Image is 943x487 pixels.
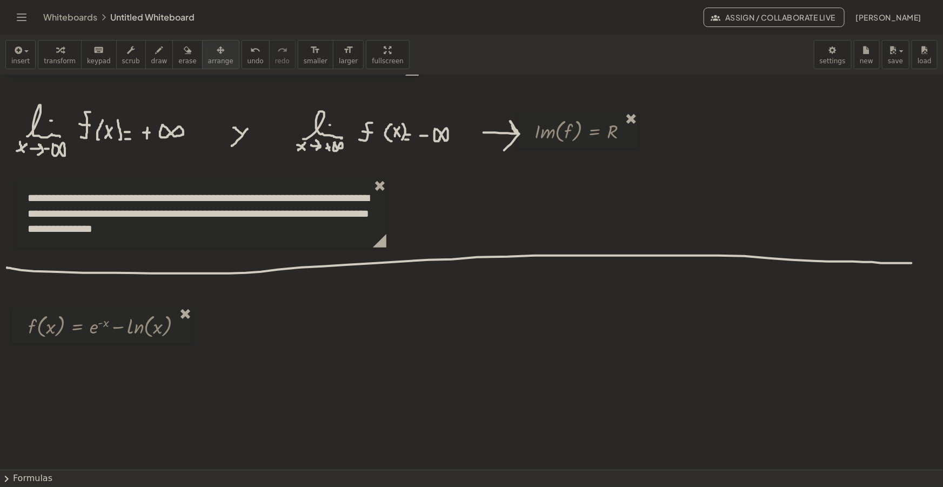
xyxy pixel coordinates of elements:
[11,57,30,65] span: insert
[275,57,290,65] span: redo
[5,40,36,69] button: insert
[704,8,845,27] button: Assign / Collaborate Live
[298,40,333,69] button: format_sizesmaller
[242,40,270,69] button: undoundo
[366,40,409,69] button: fullscreen
[122,57,140,65] span: scrub
[202,40,239,69] button: arrange
[93,44,104,57] i: keyboard
[116,40,146,69] button: scrub
[13,9,30,26] button: Toggle navigation
[248,57,264,65] span: undo
[912,40,938,69] button: load
[918,57,932,65] span: load
[847,8,930,27] button: [PERSON_NAME]
[81,40,117,69] button: keyboardkeypad
[269,40,296,69] button: redoredo
[820,57,846,65] span: settings
[178,57,196,65] span: erase
[277,44,287,57] i: redo
[854,40,880,69] button: new
[882,40,909,69] button: save
[151,57,168,65] span: draw
[713,12,835,22] span: Assign / Collaborate Live
[860,57,873,65] span: new
[814,40,852,69] button: settings
[304,57,327,65] span: smaller
[333,40,364,69] button: format_sizelarger
[339,57,358,65] span: larger
[38,40,82,69] button: transform
[208,57,233,65] span: arrange
[855,12,921,22] span: [PERSON_NAME]
[250,44,260,57] i: undo
[310,44,320,57] i: format_size
[372,57,403,65] span: fullscreen
[145,40,173,69] button: draw
[87,57,111,65] span: keypad
[44,57,76,65] span: transform
[43,12,97,23] a: Whiteboards
[888,57,903,65] span: save
[172,40,202,69] button: erase
[343,44,353,57] i: format_size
